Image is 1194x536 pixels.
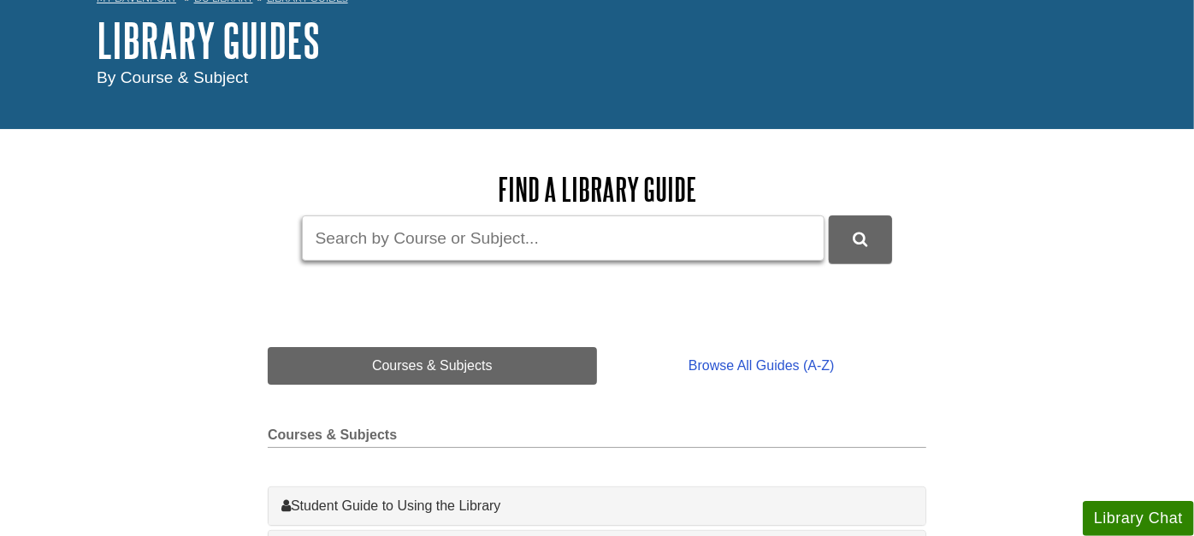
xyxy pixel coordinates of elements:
[281,496,913,516] a: Student Guide to Using the Library
[268,427,926,448] h2: Courses & Subjects
[853,232,867,247] i: Search Library Guides
[97,15,1097,66] h1: Library Guides
[302,215,825,261] input: Search by Course or Subject...
[268,347,597,385] a: Courses & Subjects
[97,66,1097,91] div: By Course & Subject
[268,172,926,207] h2: Find a Library Guide
[829,215,892,262] button: DU Library Guides Search
[1083,501,1194,536] button: Library Chat
[597,347,926,385] a: Browse All Guides (A-Z)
